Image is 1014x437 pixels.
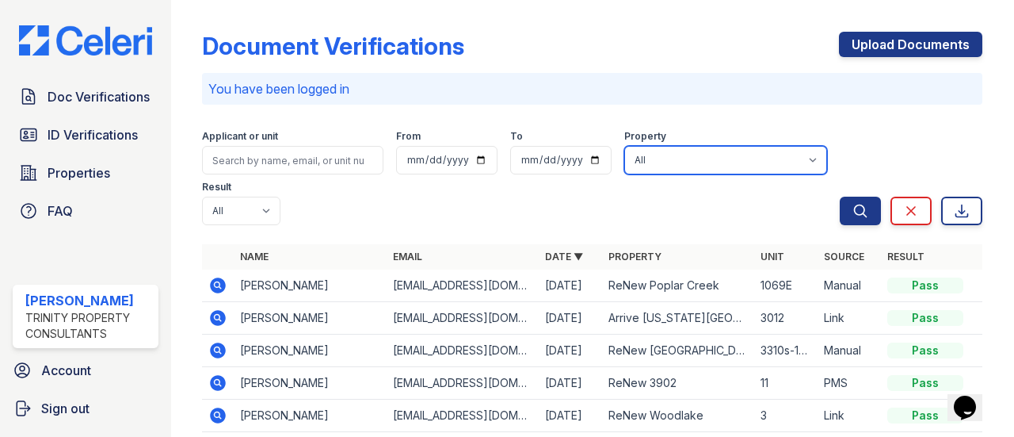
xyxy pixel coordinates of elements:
div: [PERSON_NAME] [25,291,152,310]
td: [EMAIL_ADDRESS][DOMAIN_NAME] [387,367,539,400]
input: Search by name, email, or unit number [202,146,383,174]
div: Pass [887,278,963,293]
a: Account [6,355,165,386]
td: Arrive [US_STATE][GEOGRAPHIC_DATA] [602,302,754,335]
td: ReNew Woodlake [602,400,754,432]
td: [EMAIL_ADDRESS][DOMAIN_NAME] [387,270,539,302]
td: ReNew [GEOGRAPHIC_DATA] Apartment Collection [602,335,754,367]
a: Result [887,251,924,263]
td: 3310s-102 [754,335,818,367]
a: Property [608,251,661,263]
a: ID Verifications [13,119,158,151]
iframe: chat widget [947,374,998,421]
label: Result [202,181,231,194]
a: Properties [13,157,158,189]
a: Source [824,251,864,263]
p: You have been logged in [208,79,976,98]
td: 1069E [754,270,818,302]
td: [DATE] [539,302,602,335]
a: FAQ [13,195,158,227]
td: 11 [754,367,818,400]
div: Pass [887,375,963,391]
div: Trinity Property Consultants [25,310,152,342]
td: [PERSON_NAME] [234,270,386,302]
a: Upload Documents [839,32,982,57]
div: Pass [887,343,963,358]
td: ReNew 3902 [602,367,754,400]
td: [EMAIL_ADDRESS][DOMAIN_NAME] [387,335,539,367]
span: Account [41,361,91,380]
span: Sign out [41,399,90,418]
a: Name [240,251,269,263]
span: ID Verifications [48,125,138,144]
td: [PERSON_NAME] [234,335,386,367]
label: Applicant or unit [202,130,278,143]
td: [PERSON_NAME] [234,367,386,400]
td: [EMAIL_ADDRESS][DOMAIN_NAME] [387,400,539,432]
td: [PERSON_NAME] [234,302,386,335]
td: Link [818,302,881,335]
label: From [396,130,421,143]
td: [PERSON_NAME] [234,400,386,432]
td: 3012 [754,302,818,335]
td: ReNew Poplar Creek [602,270,754,302]
td: PMS [818,367,881,400]
td: Manual [818,335,881,367]
div: Pass [887,408,963,424]
td: 3 [754,400,818,432]
label: To [510,130,523,143]
div: Pass [887,310,963,326]
label: Property [624,130,666,143]
img: CE_Logo_Blue-a8612792a0a2168367f1c8372b55b34899dd931a85d93a1a3d3e32e68fde9ad4.png [6,25,165,56]
td: [DATE] [539,400,602,432]
td: [DATE] [539,367,602,400]
td: [DATE] [539,335,602,367]
a: Date ▼ [545,251,583,263]
a: Doc Verifications [13,81,158,113]
span: Properties [48,163,110,182]
a: Sign out [6,393,165,424]
td: Link [818,400,881,432]
span: FAQ [48,201,73,220]
a: Email [393,251,422,263]
td: [EMAIL_ADDRESS][DOMAIN_NAME] [387,302,539,335]
td: Manual [818,270,881,302]
a: Unit [760,251,784,263]
td: [DATE] [539,270,602,302]
span: Doc Verifications [48,87,150,106]
div: Document Verifications [202,32,464,60]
